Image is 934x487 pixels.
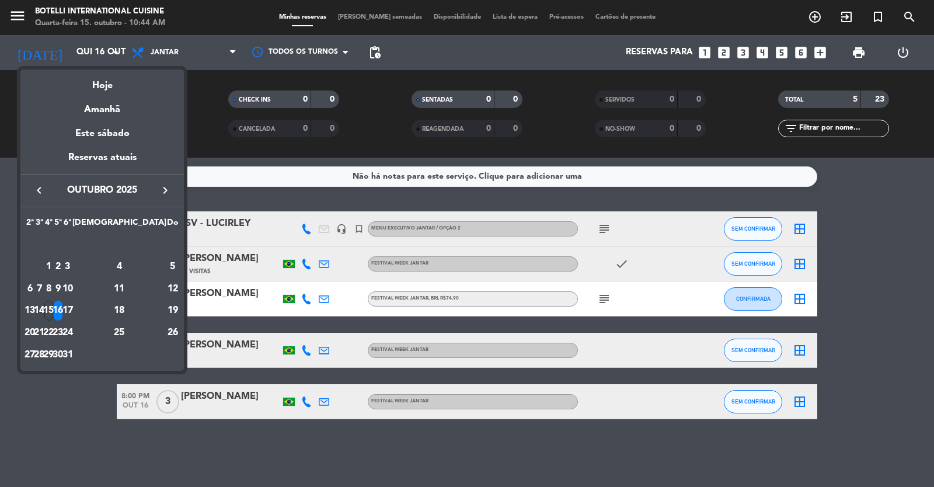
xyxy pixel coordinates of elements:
[166,278,179,300] td: 12 de outubro de 2025
[20,69,184,93] div: Hoje
[167,279,179,299] div: 12
[44,256,53,278] td: 1 de outubro de 2025
[34,344,44,366] td: 28 de outubro de 2025
[158,183,172,197] i: keyboard_arrow_right
[35,301,44,321] div: 14
[44,344,53,366] td: 29 de outubro de 2025
[34,300,44,322] td: 14 de outubro de 2025
[54,257,62,277] div: 2
[77,323,162,343] div: 25
[72,322,166,344] td: 25 de outubro de 2025
[63,257,72,277] div: 3
[26,345,34,365] div: 27
[53,322,62,344] td: 23 de outubro de 2025
[63,256,72,278] td: 3 de outubro de 2025
[53,256,62,278] td: 2 de outubro de 2025
[44,323,53,343] div: 22
[63,323,72,343] div: 24
[63,345,72,365] div: 31
[50,183,155,198] span: outubro 2025
[63,322,72,344] td: 24 de outubro de 2025
[54,301,62,321] div: 16
[54,323,62,343] div: 23
[26,301,34,321] div: 13
[54,279,62,299] div: 9
[32,183,46,197] i: keyboard_arrow_left
[44,216,53,234] th: Quarta-feira
[44,322,53,344] td: 22 de outubro de 2025
[166,322,179,344] td: 26 de outubro de 2025
[63,279,72,299] div: 10
[53,344,62,366] td: 30 de outubro de 2025
[77,257,162,277] div: 4
[63,278,72,300] td: 10 de outubro de 2025
[44,278,53,300] td: 8 de outubro de 2025
[63,301,72,321] div: 17
[34,278,44,300] td: 7 de outubro de 2025
[77,279,162,299] div: 11
[44,279,53,299] div: 8
[166,216,179,234] th: Domingo
[166,300,179,322] td: 19 de outubro de 2025
[63,344,72,366] td: 31 de outubro de 2025
[155,183,176,198] button: keyboard_arrow_right
[53,278,62,300] td: 9 de outubro de 2025
[25,344,34,366] td: 27 de outubro de 2025
[35,345,44,365] div: 28
[53,300,62,322] td: 16 de outubro de 2025
[44,257,53,277] div: 1
[77,301,162,321] div: 18
[26,279,34,299] div: 6
[25,300,34,322] td: 13 de outubro de 2025
[35,323,44,343] div: 21
[166,256,179,278] td: 5 de outubro de 2025
[167,323,179,343] div: 26
[25,322,34,344] td: 20 de outubro de 2025
[72,216,166,234] th: Sábado
[25,216,34,234] th: Segunda-feira
[63,216,72,234] th: Sexta-feira
[63,300,72,322] td: 17 de outubro de 2025
[167,301,179,321] div: 19
[34,216,44,234] th: Terça-feira
[72,278,166,300] td: 11 de outubro de 2025
[34,322,44,344] td: 21 de outubro de 2025
[44,300,53,322] td: 15 de outubro de 2025
[29,183,50,198] button: keyboard_arrow_left
[44,301,53,321] div: 15
[25,234,179,256] td: OUT
[26,323,34,343] div: 20
[25,278,34,300] td: 6 de outubro de 2025
[35,279,44,299] div: 7
[20,117,184,150] div: Este sábado
[53,216,62,234] th: Quinta-feira
[20,150,184,174] div: Reservas atuais
[54,345,62,365] div: 30
[72,256,166,278] td: 4 de outubro de 2025
[20,93,184,117] div: Amanhã
[72,300,166,322] td: 18 de outubro de 2025
[44,345,53,365] div: 29
[167,257,179,277] div: 5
